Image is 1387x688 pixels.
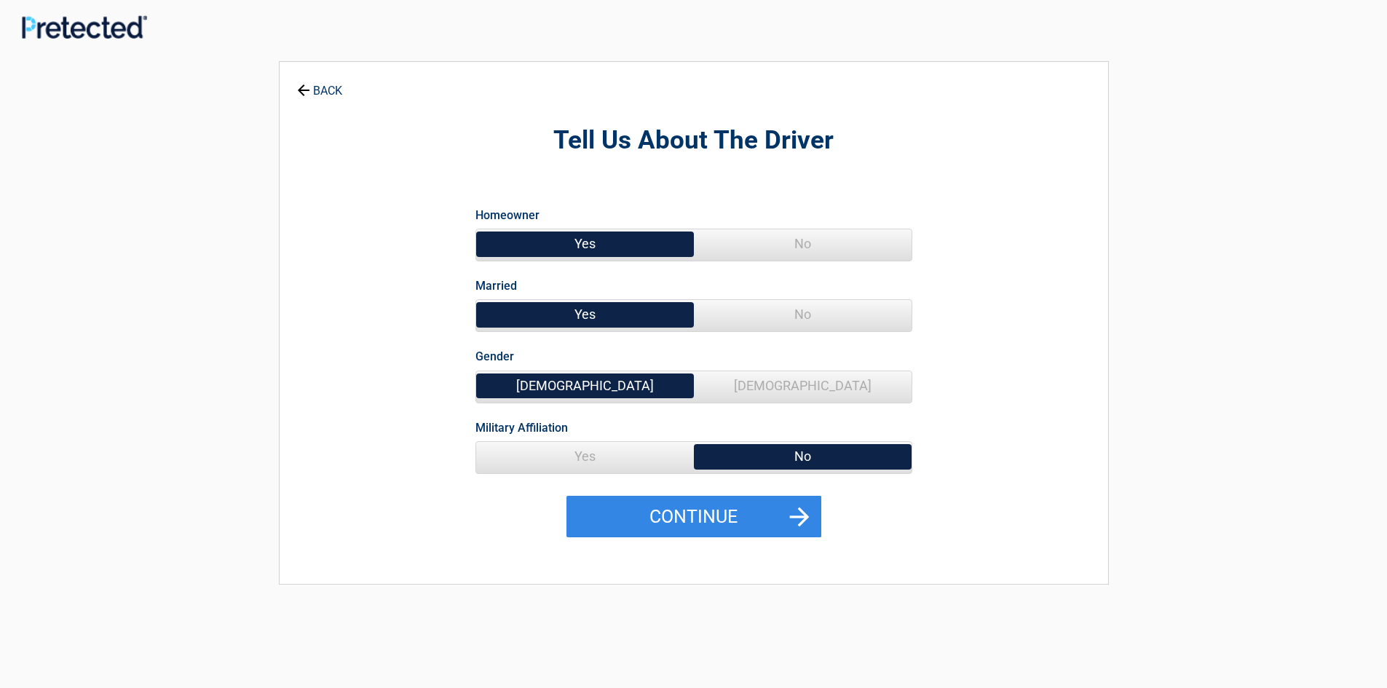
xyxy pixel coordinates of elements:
[294,71,345,97] a: BACK
[694,442,912,471] span: No
[475,347,514,366] label: Gender
[475,205,540,225] label: Homeowner
[476,300,694,329] span: Yes
[22,15,147,38] img: Main Logo
[476,229,694,258] span: Yes
[475,418,568,438] label: Military Affiliation
[694,229,912,258] span: No
[694,371,912,400] span: [DEMOGRAPHIC_DATA]
[475,276,517,296] label: Married
[476,371,694,400] span: [DEMOGRAPHIC_DATA]
[694,300,912,329] span: No
[476,442,694,471] span: Yes
[360,124,1028,158] h2: Tell Us About The Driver
[566,496,821,538] button: Continue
